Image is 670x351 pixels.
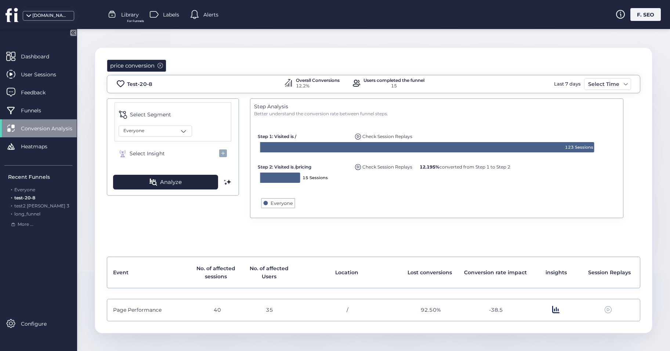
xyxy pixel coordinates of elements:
[552,78,582,90] div: Last 7 days
[363,83,424,90] div: 15
[14,211,40,217] span: long_funnel
[8,173,72,181] div: Recent Funnels
[160,178,182,187] span: Analyze
[191,264,240,281] span: No. of affected sessions
[271,200,293,206] text: Everyone
[303,175,328,180] text: 15 Sessions
[335,268,358,276] span: Location
[353,160,414,170] div: Replays of user dropping
[130,149,165,158] span: Select Insight
[127,80,152,88] div: Test-20-8
[11,210,12,217] span: .
[258,134,296,139] span: Step 1: Visited is /
[489,306,503,314] span: -38.5
[546,268,567,276] span: insights
[565,145,594,150] text: 123 Sessions
[254,102,619,111] div: Step Analysis
[121,11,139,19] span: Library
[258,130,350,140] div: Step 1: Visited is /
[258,160,350,170] div: Step 2: Visited is /pricing
[347,306,348,314] span: /
[21,53,60,61] span: Dashboard
[21,106,52,115] span: Funnels
[14,187,35,192] span: Everyone
[420,164,439,170] b: 12.195%
[296,83,340,90] div: 12.2%
[113,268,128,276] span: Event
[11,202,12,209] span: .
[113,306,162,314] span: Page Performance
[203,11,218,19] span: Alerts
[266,306,273,314] span: 35
[362,164,412,170] span: Check Session Replays
[115,106,231,123] button: Select Segment
[21,320,58,328] span: Configure
[21,142,58,151] span: Heatmaps
[127,19,144,23] span: For Funnels
[362,134,412,139] span: Check Session Replays
[14,203,69,209] span: test2 [PERSON_NAME] 3
[258,164,311,170] span: Step 2: Visited is /pricing
[14,195,35,200] span: test-20-8
[418,160,512,170] div: 12.195% converted from Step 1 to Step 2
[123,127,144,134] span: Everyone
[11,185,12,192] span: .
[296,78,340,83] div: Overall Conversions
[363,78,424,83] div: Users completed the funnel
[18,221,33,228] span: More ...
[113,175,218,189] button: Analyze
[110,61,155,70] span: price conversion
[32,12,69,19] div: [DOMAIN_NAME]
[464,268,527,276] span: Conversion rate impact
[408,268,452,276] span: Lost conversions
[11,193,12,200] span: .
[163,11,179,19] span: Labels
[630,8,661,21] div: F. SEO
[588,268,631,276] span: Session Replays
[130,111,171,119] span: Select Segment
[21,124,83,133] span: Conversion Analysis
[214,306,221,314] span: 40
[21,88,57,97] span: Feedback
[420,164,510,170] span: converted from Step 1 to Step 2
[586,80,621,88] div: Select Time
[421,306,441,314] span: 92.50%
[244,264,294,281] span: No. of affected Users
[353,130,414,140] div: Replays of user dropping
[254,111,619,117] div: Better understand the conversion rate between funnel steps.
[115,145,231,162] button: Select Insight
[21,70,67,79] span: User Sessions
